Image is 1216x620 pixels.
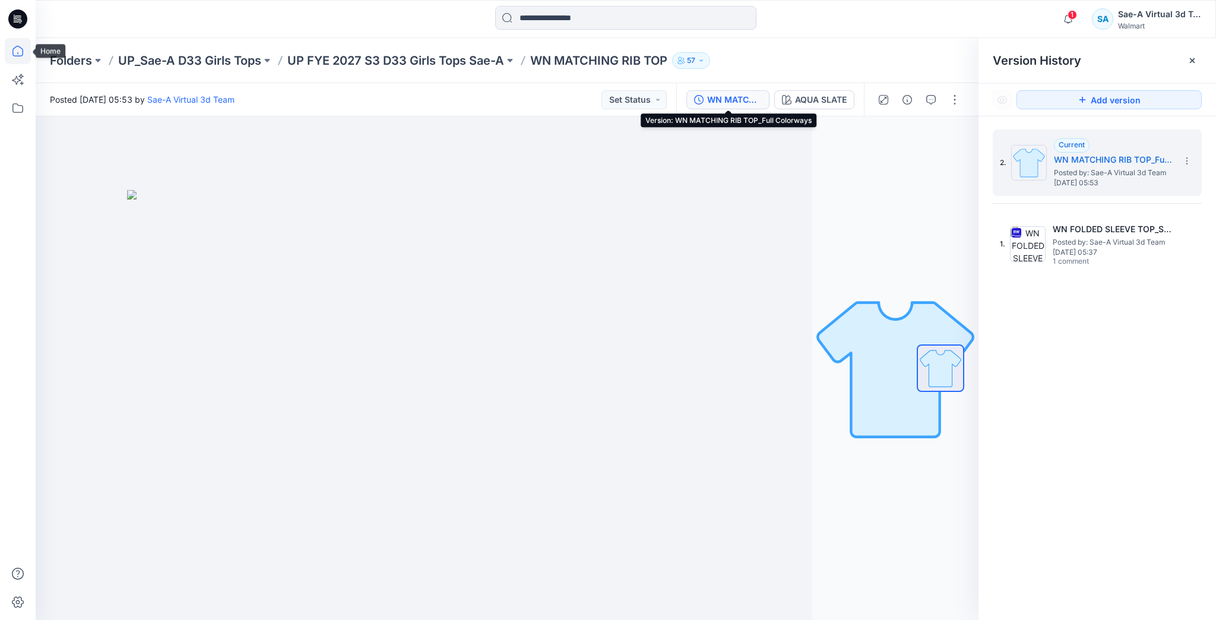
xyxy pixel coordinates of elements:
button: AQUA SLATE [774,90,854,109]
span: Posted [DATE] 05:53 by [50,93,235,106]
img: WN MATCHING RIB TOP_Full Colorways [1011,145,1047,181]
p: 57 [687,54,695,67]
a: Folders [50,52,92,69]
span: 1 [1068,10,1077,20]
a: UP FYE 2027 S3 D33 Girls Tops Sae-A [287,52,504,69]
h5: WN FOLDED SLEEVE TOP_SOFT SILVER [1053,222,1171,236]
div: SA [1092,8,1113,30]
button: Details [898,90,917,109]
div: Walmart [1118,21,1201,30]
span: Posted by: Sae-A Virtual 3d Team [1054,167,1173,179]
img: eyJhbGciOiJIUzI1NiIsImtpZCI6IjAiLCJzbHQiOiJzZXMiLCJ0eXAiOiJKV1QifQ.eyJkYXRhIjp7InR5cGUiOiJzdG9yYW... [127,190,721,620]
span: 1. [1000,239,1005,249]
img: All colorways [918,346,963,391]
h5: WN MATCHING RIB TOP_Full Colorways [1054,153,1173,167]
button: WN MATCHING RIB TOP_Full Colorways [686,90,769,109]
div: AQUA SLATE [795,93,847,106]
button: Show Hidden Versions [993,90,1012,109]
p: WN MATCHING RIB TOP [530,52,667,69]
span: [DATE] 05:37 [1053,248,1171,257]
span: Version History [993,53,1081,68]
a: UP_Sae-A D33 Girls Tops [118,52,261,69]
img: WN FOLDED SLEEVE TOP_SOFT SILVER [1010,226,1046,262]
button: Close [1187,56,1197,65]
a: Sae-A Virtual 3d Team [147,94,235,105]
div: WN MATCHING RIB TOP_Full Colorways [707,93,762,106]
button: Add version [1016,90,1202,109]
span: Posted by: Sae-A Virtual 3d Team [1053,236,1171,248]
div: Sae-A Virtual 3d Team [1118,7,1201,21]
span: [DATE] 05:53 [1054,179,1173,187]
span: Current [1059,140,1085,149]
button: 57 [672,52,710,69]
img: No Outline [812,285,978,451]
span: 2. [1000,157,1006,168]
span: 1 comment [1053,257,1136,267]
